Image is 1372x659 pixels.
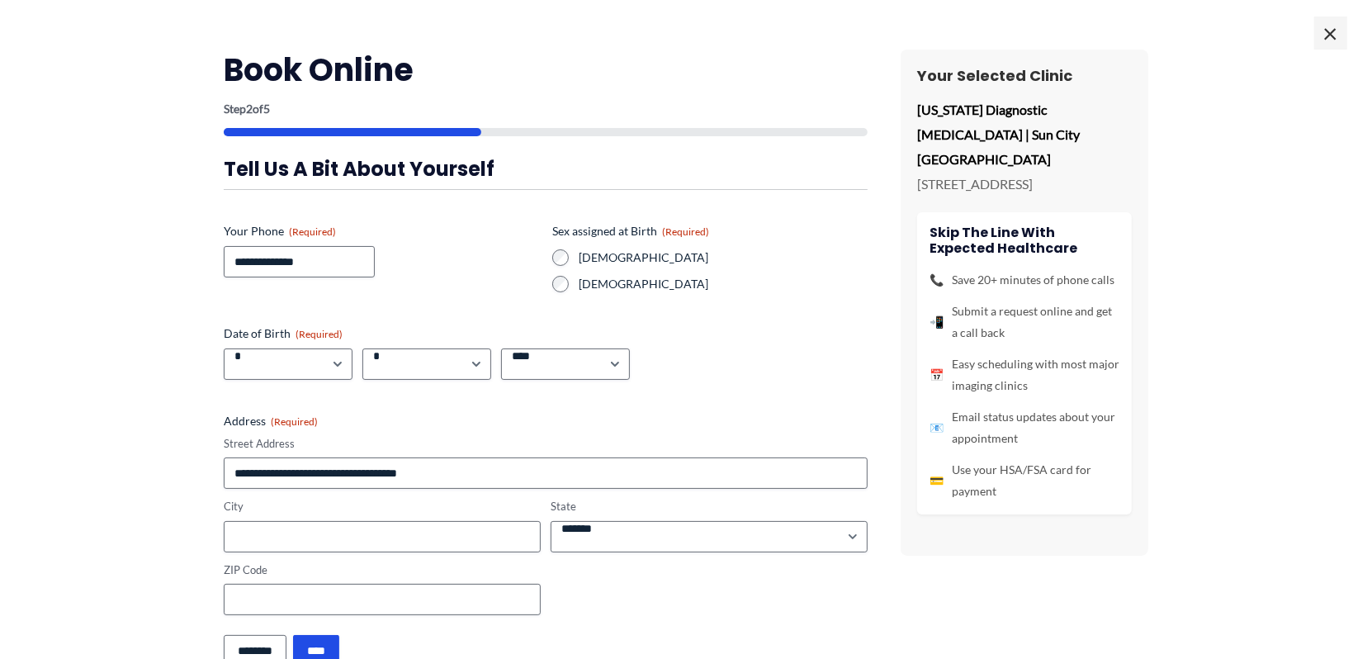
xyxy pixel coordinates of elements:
[662,225,709,238] span: (Required)
[930,353,1119,396] li: Easy scheduling with most major imaging clinics
[930,459,1119,502] li: Use your HSA/FSA card for payment
[552,223,709,239] legend: Sex assigned at Birth
[289,225,336,238] span: (Required)
[224,413,318,429] legend: Address
[930,406,1119,449] li: Email status updates about your appointment
[224,223,539,239] label: Your Phone
[224,499,541,514] label: City
[224,156,868,182] h3: Tell us a bit about yourself
[917,97,1132,171] p: [US_STATE] Diagnostic [MEDICAL_DATA] | Sun City [GEOGRAPHIC_DATA]
[246,102,253,116] span: 2
[551,499,868,514] label: State
[271,415,318,428] span: (Required)
[224,325,343,342] legend: Date of Birth
[930,311,944,333] span: 📲
[579,249,868,266] label: [DEMOGRAPHIC_DATA]
[579,276,868,292] label: [DEMOGRAPHIC_DATA]
[917,66,1132,85] h3: Your Selected Clinic
[930,364,944,386] span: 📅
[930,470,944,491] span: 💳
[224,50,868,90] h2: Book Online
[224,562,541,578] label: ZIP Code
[930,417,944,439] span: 📧
[930,269,1119,291] li: Save 20+ minutes of phone calls
[930,225,1119,256] h4: Skip the line with Expected Healthcare
[930,301,1119,344] li: Submit a request online and get a call back
[1314,17,1347,50] span: ×
[224,436,868,452] label: Street Address
[296,328,343,340] span: (Required)
[224,103,868,115] p: Step of
[917,172,1132,197] p: [STREET_ADDRESS]
[930,269,944,291] span: 📞
[263,102,270,116] span: 5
